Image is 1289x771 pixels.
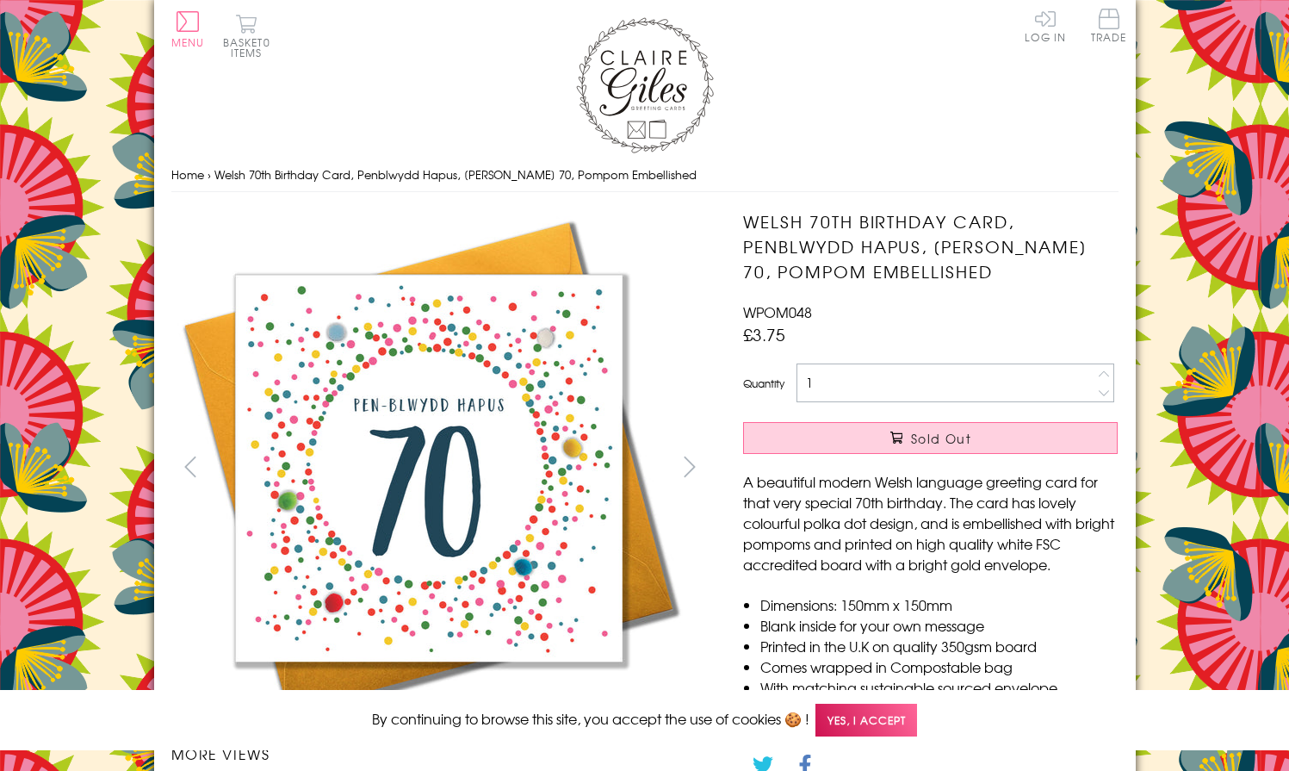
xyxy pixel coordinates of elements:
[1091,9,1127,42] span: Trade
[760,615,1118,636] li: Blank inside for your own message
[171,158,1119,193] nav: breadcrumbs
[743,302,812,322] span: WPOM048
[743,422,1118,454] button: Sold Out
[576,17,714,153] img: Claire Giles Greetings Cards
[171,743,710,764] h3: More views
[760,656,1118,677] li: Comes wrapped in Compostable bag
[760,636,1118,656] li: Printed in the U.K on quality 350gsm board
[171,34,205,50] span: Menu
[760,677,1118,698] li: With matching sustainable sourced envelope
[815,704,917,737] span: Yes, I accept
[171,11,205,47] button: Menu
[743,471,1118,575] p: A beautiful modern Welsh language greeting card for that very special 70th birthday. The card has...
[223,14,270,58] button: Basket0 items
[743,376,784,391] label: Quantity
[171,447,210,486] button: prev
[743,322,785,346] span: £3.75
[171,209,688,726] img: Welsh 70th Birthday Card, Penblwydd Hapus, Dotty 70, Pompom Embellished
[670,447,709,486] button: next
[171,166,204,183] a: Home
[911,430,971,447] span: Sold Out
[1091,9,1127,46] a: Trade
[743,209,1118,283] h1: Welsh 70th Birthday Card, Penblwydd Hapus, [PERSON_NAME] 70, Pompom Embellished
[208,166,211,183] span: ›
[214,166,697,183] span: Welsh 70th Birthday Card, Penblwydd Hapus, [PERSON_NAME] 70, Pompom Embellished
[231,34,270,60] span: 0 items
[1025,9,1066,42] a: Log In
[760,594,1118,615] li: Dimensions: 150mm x 150mm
